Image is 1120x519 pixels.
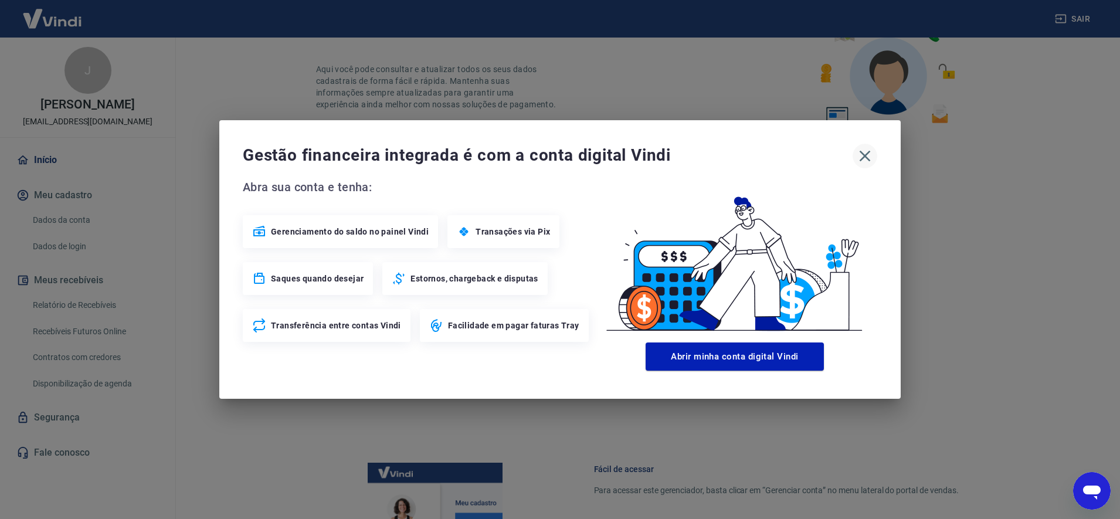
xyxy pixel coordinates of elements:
span: Facilidade em pagar faturas Tray [448,320,579,331]
span: Saques quando desejar [271,273,364,284]
span: Transações via Pix [476,226,550,238]
span: Abra sua conta e tenha: [243,178,592,196]
img: Good Billing [592,178,877,338]
span: Estornos, chargeback e disputas [410,273,538,284]
iframe: Botão para abrir a janela de mensagens, conversa em andamento [1073,472,1111,510]
button: Abrir minha conta digital Vindi [646,342,824,371]
span: Transferência entre contas Vindi [271,320,401,331]
span: Gerenciamento do saldo no painel Vindi [271,226,429,238]
span: Gestão financeira integrada é com a conta digital Vindi [243,144,853,167]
